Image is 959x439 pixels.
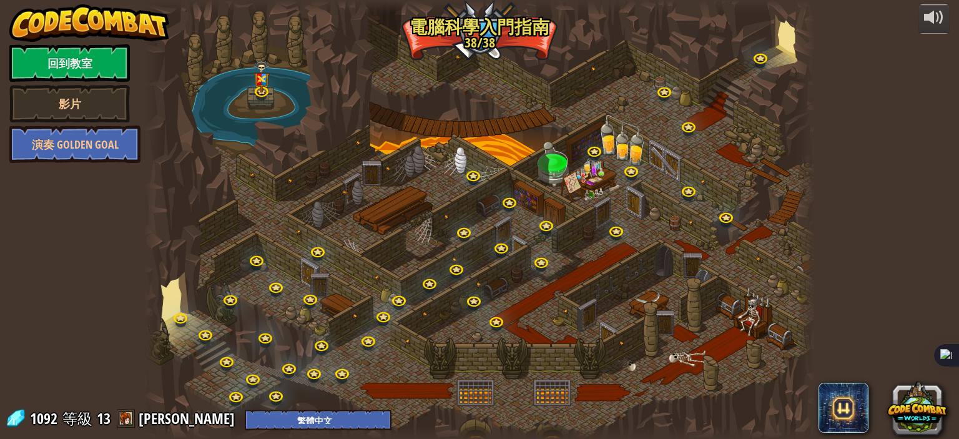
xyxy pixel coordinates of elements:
a: 演奏 Golden Goal [9,126,140,163]
img: level-banner-multiplayer.png [253,60,270,92]
span: 1092 [30,408,61,428]
img: CodeCombat - Learn how to code by playing a game [9,4,169,42]
a: 回到教室 [9,44,130,82]
span: 13 [97,408,111,428]
a: [PERSON_NAME] [139,408,239,428]
button: 調整音量 [918,4,950,34]
span: 等級 [62,408,92,429]
a: 影片 [9,85,130,122]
